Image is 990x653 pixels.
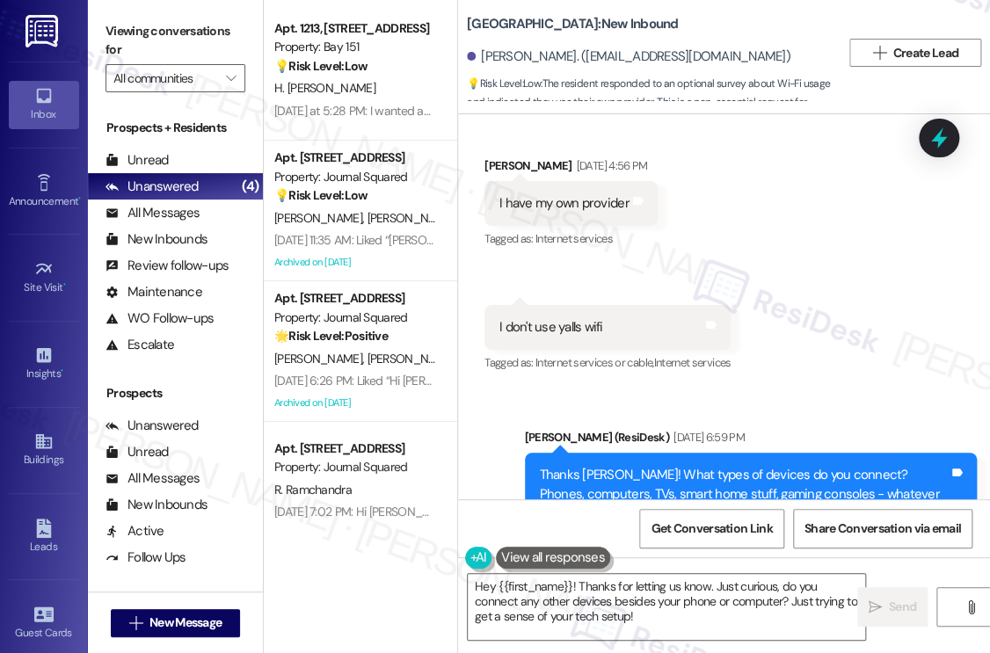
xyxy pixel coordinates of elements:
strong: 💡 Risk Level: Low [274,187,368,203]
i:  [129,616,142,630]
div: Unread [106,443,169,461]
button: New Message [111,609,241,637]
span: R. Ramchandra [274,482,352,497]
div: Prospects + Residents [88,119,263,137]
span: Share Conversation via email [804,519,961,538]
div: [DATE] 4:56 PM [572,156,648,175]
div: Apt. [STREET_ADDRESS] [274,439,437,458]
img: ResiDesk Logo [25,15,62,47]
div: Escalate [106,336,174,354]
div: Property: Journal Squared [274,168,437,186]
div: Property: Journal Squared [274,458,437,476]
div: Property: Journal Squared [274,308,437,327]
a: Buildings [9,426,79,474]
textarea: Hey {{first_name}}! Thanks for letting us know. Just curious, do you connect any other devices be... [468,574,865,640]
span: New Message [149,613,222,632]
button: Create Lead [849,39,981,67]
span: • [61,365,63,377]
a: Guest Cards [9,599,79,647]
div: Maintenance [106,283,202,301]
div: Follow Ups [106,548,186,567]
div: Archived on [DATE] [273,392,439,414]
div: Unread [106,151,169,170]
div: Tagged as: [484,350,731,375]
strong: 💡 Risk Level: Low [274,58,368,74]
div: [PERSON_NAME]. ([EMAIL_ADDRESS][DOMAIN_NAME]) [467,47,790,66]
span: [PERSON_NAME] [368,210,461,226]
a: Site Visit • [9,254,79,301]
b: [GEOGRAPHIC_DATA]: New Inbound [467,15,678,33]
a: Leads [9,513,79,561]
input: All communities [113,64,217,92]
div: Apt. [STREET_ADDRESS] [274,289,437,308]
i:  [869,600,882,614]
div: (4) [237,173,263,200]
div: Unanswered [106,178,199,196]
i:  [872,46,885,60]
div: I don't use yalls wifi [499,318,603,337]
div: [DATE] at 5:28 PM: I wanted an additional one. [274,103,507,119]
div: Unanswered [106,417,199,435]
div: Archived on [DATE] [273,251,439,273]
span: Get Conversation Link [651,519,772,538]
div: New Inbounds [106,496,207,514]
div: Property: Bay 151 [274,38,437,56]
a: Insights • [9,340,79,388]
strong: 🌟 Risk Level: Positive [274,328,388,344]
div: WO Follow-ups [106,309,214,328]
button: Share Conversation via email [793,509,972,548]
div: Tagged as: [484,226,658,251]
span: Internet services [653,355,731,370]
a: Inbox [9,81,79,128]
span: [PERSON_NAME] [274,351,368,366]
i:  [226,71,236,85]
div: [PERSON_NAME] [484,156,658,181]
div: I have my own provider [499,194,630,213]
button: Get Conversation Link [639,509,783,548]
span: Internet services [535,231,613,246]
div: Apt. [STREET_ADDRESS] [274,149,437,167]
div: Active [106,522,164,541]
div: Thanks [PERSON_NAME]! What types of devices do you connect? Phones, computers, TVs, smart home st... [540,466,950,522]
div: [DATE] 6:26 PM: Liked “Hi [PERSON_NAME] and [PERSON_NAME]! Starting [DATE]…” [274,373,695,388]
span: : The resident responded to an optional survey about Wi-Fi usage and indicated they use their own... [467,75,841,131]
div: Prospects [88,384,263,403]
span: H. [PERSON_NAME] [274,80,375,96]
div: [PERSON_NAME] (ResiDesk) [525,428,978,453]
div: All Messages [106,469,200,488]
span: [PERSON_NAME] [368,351,455,366]
span: • [78,192,81,205]
div: All Messages [106,204,200,222]
div: New Inbounds [106,230,207,249]
span: • [63,279,66,291]
div: Apt. 1213, [STREET_ADDRESS] [274,19,437,38]
strong: 💡 Risk Level: Low [467,76,541,91]
span: Internet services or cable , [535,355,653,370]
div: [DATE] 6:59 PM [669,428,745,446]
span: Send [889,598,916,616]
label: Viewing conversations for [106,18,245,64]
button: Send [857,587,928,627]
span: Create Lead [893,44,958,62]
div: Review follow-ups [106,257,229,275]
div: Archived on [DATE] [273,524,439,546]
span: [PERSON_NAME] [274,210,368,226]
i:  [965,600,978,614]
